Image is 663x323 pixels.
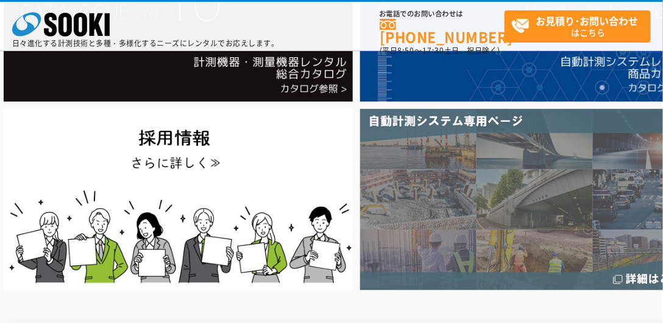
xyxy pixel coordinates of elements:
[511,11,650,41] span: はこちら
[422,45,444,56] span: 17:30
[4,109,353,290] img: SOOKI recruit
[398,45,415,56] span: 8:50
[380,10,505,18] span: お電話でのお問い合わせは
[536,13,639,28] strong: お見積り･お問い合わせ
[380,19,505,44] a: [PHONE_NUMBER]
[380,45,500,56] span: (平日 ～ 土日、祝日除く)
[12,40,279,47] p: 日々進化する計測技術と多種・多様化するニーズにレンタルでお応えします。
[505,10,651,43] a: お見積り･お問い合わせはこちら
